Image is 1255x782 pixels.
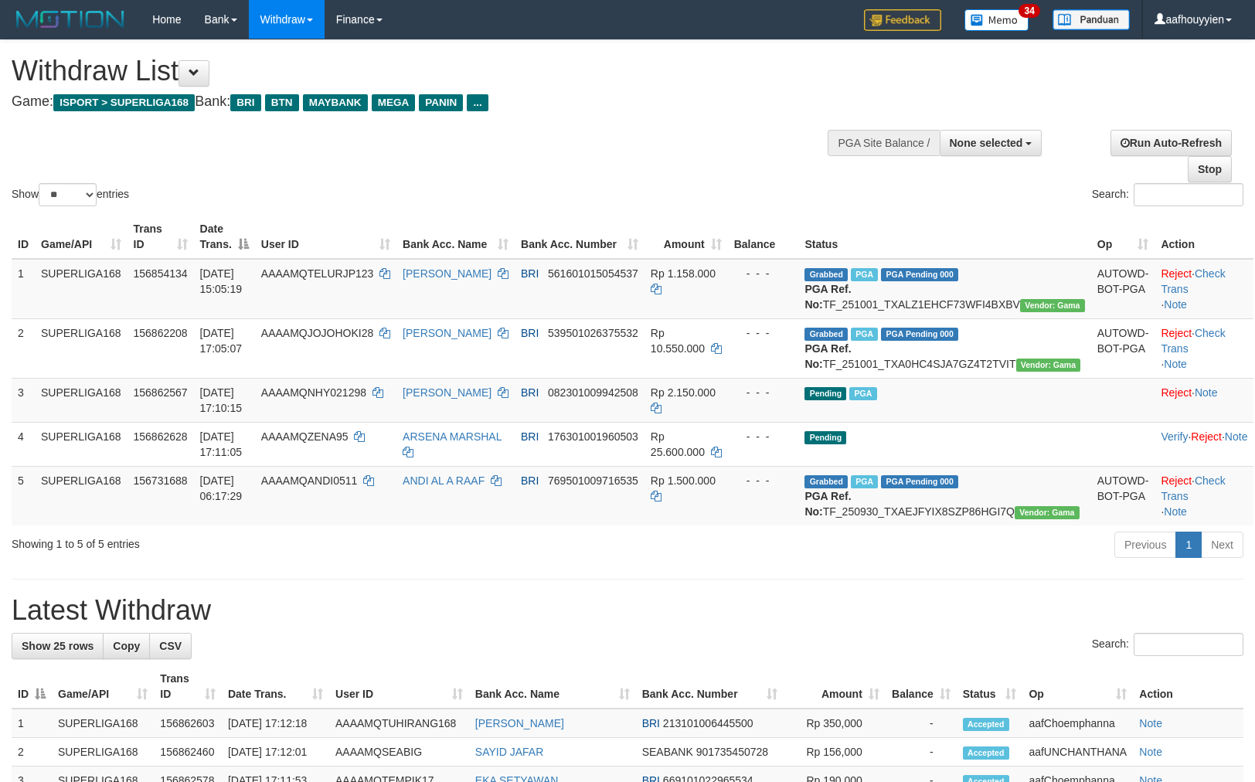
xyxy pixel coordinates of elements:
span: Copy 901735450728 to clipboard [696,746,768,758]
td: AUTOWD-BOT-PGA [1091,259,1155,319]
div: - - - [734,385,793,400]
span: Vendor URL: https://trx31.1velocity.biz [1020,299,1085,312]
a: Show 25 rows [12,633,104,659]
span: Rp 2.150.000 [651,386,716,399]
a: Check Trans [1161,267,1225,295]
b: PGA Ref. No: [804,342,851,370]
td: SUPERLIGA168 [35,466,128,525]
span: Grabbed [804,475,848,488]
span: Copy [113,640,140,652]
th: User ID: activate to sort column ascending [255,215,396,259]
td: 2 [12,318,35,378]
td: · · [1155,466,1253,525]
td: TF_250930_TXAEJFYIX8SZP86HGI7Q [798,466,1090,525]
a: Note [1139,746,1162,758]
span: 156862628 [134,430,188,443]
a: Run Auto-Refresh [1110,130,1232,156]
td: - [886,738,957,767]
span: 156862208 [134,327,188,339]
b: PGA Ref. No: [804,283,851,311]
td: AUTOWD-BOT-PGA [1091,318,1155,378]
td: · [1155,378,1253,422]
span: PGA Pending [881,268,958,281]
a: CSV [149,633,192,659]
a: Reject [1161,327,1192,339]
a: Reject [1191,430,1222,443]
span: MAYBANK [303,94,368,111]
a: SAYID JAFAR [475,746,543,758]
span: Pending [804,431,846,444]
td: SUPERLIGA168 [35,318,128,378]
th: Game/API: activate to sort column ascending [52,665,154,709]
td: [DATE] 17:12:18 [222,709,329,738]
td: 1 [12,259,35,319]
th: ID [12,215,35,259]
span: [DATE] 15:05:19 [200,267,243,295]
span: Copy 539501026375532 to clipboard [548,327,638,339]
span: 156854134 [134,267,188,280]
td: aafUNCHANTHANA [1022,738,1133,767]
div: - - - [734,266,793,281]
a: Copy [103,633,150,659]
span: BRI [642,717,660,729]
a: [PERSON_NAME] [403,267,491,280]
th: Bank Acc. Name: activate to sort column ascending [469,665,636,709]
a: [PERSON_NAME] [403,327,491,339]
td: 1 [12,709,52,738]
span: Marked by aafsengchandara [851,328,878,341]
div: - - - [734,429,793,444]
h1: Withdraw List [12,56,821,87]
th: Bank Acc. Name: activate to sort column ascending [396,215,515,259]
h1: Latest Withdraw [12,595,1243,626]
td: 156862603 [154,709,222,738]
th: Action [1133,665,1243,709]
td: 156862460 [154,738,222,767]
span: Grabbed [804,328,848,341]
th: ID: activate to sort column descending [12,665,52,709]
span: CSV [159,640,182,652]
label: Search: [1092,633,1243,656]
a: Note [1164,505,1187,518]
span: [DATE] 06:17:29 [200,474,243,502]
td: TF_251001_TXALZ1EHCF73WFI4BXBV [798,259,1090,319]
span: ... [467,94,488,111]
span: Rp 1.158.000 [651,267,716,280]
span: Accepted [963,746,1009,760]
a: Stop [1188,156,1232,182]
td: SUPERLIGA168 [35,422,128,466]
a: Check Trans [1161,327,1225,355]
a: Previous [1114,532,1176,558]
span: Copy 769501009716535 to clipboard [548,474,638,487]
th: Amount: activate to sort column ascending [645,215,728,259]
a: Note [1195,386,1218,399]
a: Reject [1161,474,1192,487]
th: Bank Acc. Number: activate to sort column ascending [515,215,645,259]
td: AAAAMQSEABIG [329,738,469,767]
span: Show 25 rows [22,640,94,652]
img: panduan.png [1053,9,1130,30]
span: None selected [950,137,1023,149]
span: PGA Pending [881,328,958,341]
td: [DATE] 17:12:01 [222,738,329,767]
b: PGA Ref. No: [804,490,851,518]
td: SUPERLIGA168 [35,378,128,422]
td: AAAAMQTUHIRANG168 [329,709,469,738]
span: AAAAMQJOJOHOKI28 [261,327,373,339]
span: Marked by aafromsomean [851,475,878,488]
img: Button%20Memo.svg [964,9,1029,31]
span: BTN [265,94,299,111]
span: Copy 082301009942508 to clipboard [548,386,638,399]
span: Accepted [963,718,1009,731]
a: Reject [1161,386,1192,399]
div: - - - [734,325,793,341]
td: SUPERLIGA168 [52,738,154,767]
span: AAAAMQZENA95 [261,430,349,443]
a: ANDI AL A RAAF [403,474,485,487]
span: Marked by aafsengchandara [851,268,878,281]
span: MEGA [372,94,416,111]
span: ISPORT > SUPERLIGA168 [53,94,195,111]
th: Date Trans.: activate to sort column ascending [222,665,329,709]
div: Showing 1 to 5 of 5 entries [12,530,512,552]
th: Balance: activate to sort column ascending [886,665,957,709]
a: Next [1201,532,1243,558]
